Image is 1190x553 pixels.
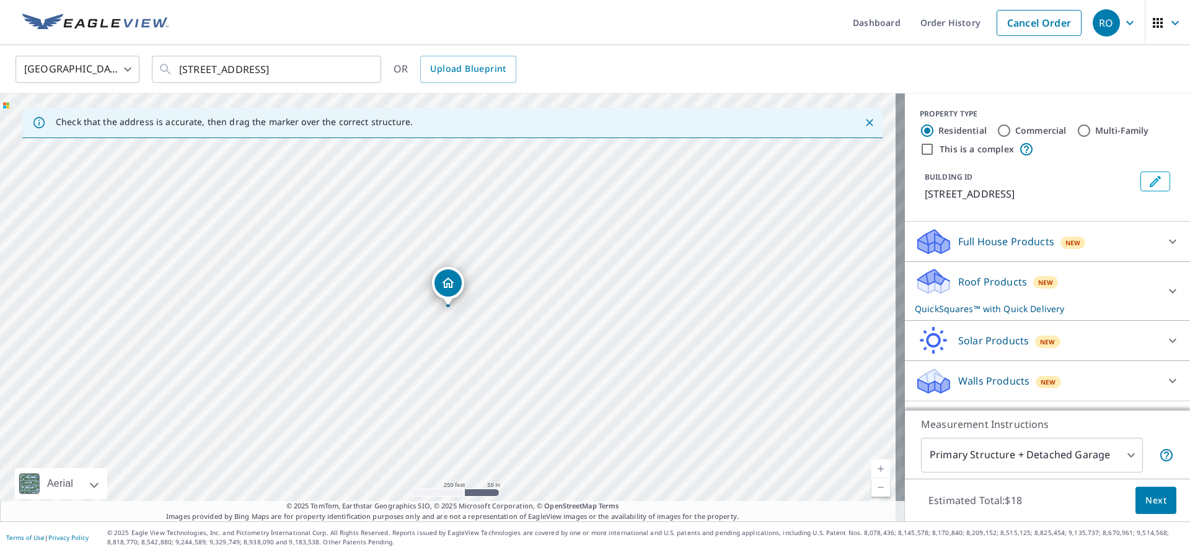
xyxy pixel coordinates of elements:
span: Next [1145,493,1166,508]
span: New [1040,337,1056,347]
a: Upload Blueprint [420,56,516,83]
div: Aerial [15,468,107,499]
img: EV Logo [22,14,169,32]
a: Terms [599,501,619,510]
p: Solar Products [958,333,1029,348]
label: This is a complex [940,143,1014,155]
label: Residential [938,124,987,137]
a: OpenStreetMap [544,501,596,510]
p: © 2025 Eagle View Technologies, Inc. and Pictometry International Corp. All Rights Reserved. Repo... [107,528,1184,547]
p: Measurement Instructions [921,417,1174,432]
a: Cancel Order [997,10,1082,36]
p: QuickSquares™ with Quick Delivery [915,302,1158,315]
div: Full House ProductsNew [915,227,1180,256]
div: Dropped pin, building 1, Residential property, 312 W 9th St Rochester, IN 46975 [432,267,464,305]
input: Search by address or latitude-longitude [179,52,356,87]
p: BUILDING ID [925,172,972,182]
span: New [1038,277,1054,287]
label: Commercial [1015,124,1067,137]
span: New [1041,377,1056,387]
p: Check that the address is accurate, then drag the marker over the correct structure. [56,116,413,128]
label: Multi-Family [1095,124,1149,137]
a: Current Level 17, Zoom Out [871,478,890,497]
span: New [1065,238,1081,248]
button: Close [862,115,878,131]
div: Walls ProductsNew [915,366,1180,396]
div: [GEOGRAPHIC_DATA] [15,52,139,87]
div: Solar ProductsNew [915,326,1180,355]
p: [STREET_ADDRESS] [925,186,1135,201]
span: © 2025 TomTom, Earthstar Geographics SIO, © 2025 Microsoft Corporation, © [286,501,619,512]
div: OR [394,56,516,83]
span: Upload Blueprint [430,61,506,77]
p: Full House Products [958,234,1054,249]
a: Terms of Use [6,533,45,542]
div: Roof ProductsNewQuickSquares™ with Quick Delivery [915,267,1180,315]
div: PROPERTY TYPE [920,108,1175,120]
p: | [6,534,89,541]
a: Current Level 17, Zoom In [871,459,890,478]
p: Walls Products [958,373,1029,388]
a: Privacy Policy [48,533,89,542]
button: Next [1135,487,1176,515]
button: Edit building 1 [1140,172,1170,191]
div: Aerial [43,468,77,499]
span: Your report will include the primary structure and a detached garage if one exists. [1159,448,1174,463]
div: Primary Structure + Detached Garage [921,438,1143,472]
p: Roof Products [958,274,1027,289]
div: RO [1093,9,1120,37]
p: Estimated Total: $18 [919,487,1032,514]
